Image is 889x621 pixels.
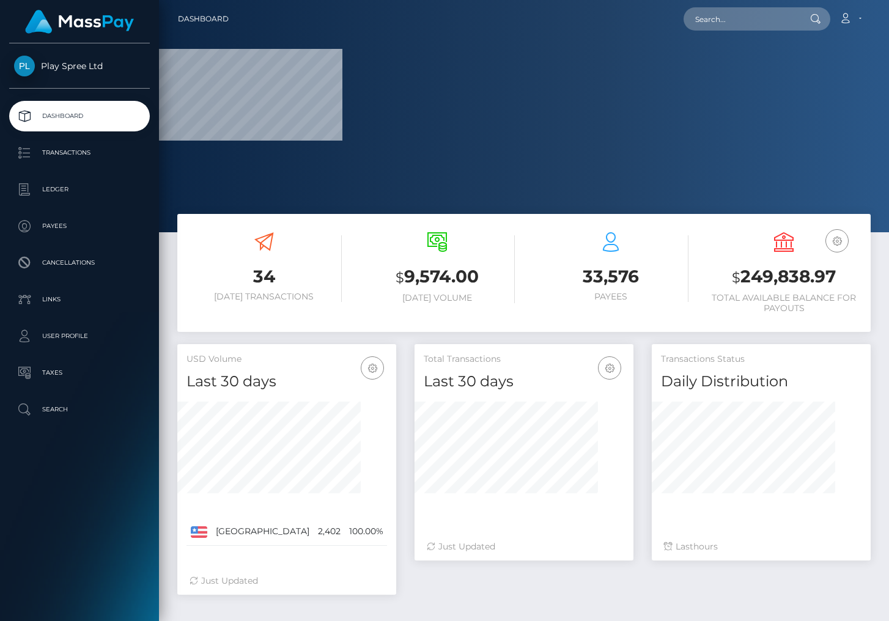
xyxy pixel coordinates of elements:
[14,400,145,419] p: Search
[732,269,740,286] small: $
[707,293,862,314] h6: Total Available Balance for Payouts
[9,394,150,425] a: Search
[14,107,145,125] p: Dashboard
[424,371,624,392] h4: Last 30 days
[427,540,621,553] div: Just Updated
[533,265,688,288] h3: 33,576
[396,269,404,286] small: $
[707,265,862,290] h3: 249,838.97
[212,518,314,546] td: [GEOGRAPHIC_DATA]
[14,144,145,162] p: Transactions
[186,371,387,392] h4: Last 30 days
[424,353,624,366] h5: Total Transactions
[9,211,150,241] a: Payees
[14,364,145,382] p: Taxes
[9,101,150,131] a: Dashboard
[9,358,150,388] a: Taxes
[9,138,150,168] a: Transactions
[360,293,515,303] h6: [DATE] Volume
[14,180,145,199] p: Ledger
[533,292,688,302] h6: Payees
[186,292,342,302] h6: [DATE] Transactions
[360,265,515,290] h3: 9,574.00
[684,7,799,31] input: Search...
[186,353,387,366] h5: USD Volume
[178,6,229,32] a: Dashboard
[9,61,150,72] span: Play Spree Ltd
[186,265,342,288] h3: 34
[9,174,150,205] a: Ledger
[9,248,150,278] a: Cancellations
[661,371,861,392] h4: Daily Distribution
[661,353,861,366] h5: Transactions Status
[14,327,145,345] p: User Profile
[190,575,384,587] div: Just Updated
[14,290,145,309] p: Links
[345,518,388,546] td: 100.00%
[664,540,858,553] div: Last hours
[191,526,207,537] img: US.png
[314,518,345,546] td: 2,402
[14,56,35,76] img: Play Spree Ltd
[14,217,145,235] p: Payees
[25,10,134,34] img: MassPay Logo
[14,254,145,272] p: Cancellations
[9,284,150,315] a: Links
[9,321,150,351] a: User Profile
